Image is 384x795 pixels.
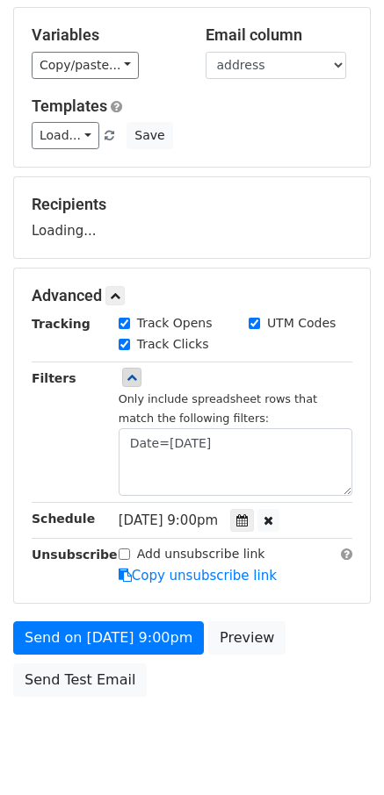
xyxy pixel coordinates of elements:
[127,122,172,149] button: Save
[32,286,352,305] h5: Advanced
[32,195,352,214] h5: Recipients
[296,711,384,795] iframe: Chat Widget
[137,545,265,563] label: Add unsubscribe link
[32,512,95,526] strong: Schedule
[32,122,99,149] a: Load...
[13,621,204,655] a: Send on [DATE] 9:00pm
[206,25,353,45] h5: Email column
[13,663,147,697] a: Send Test Email
[32,548,118,562] strong: Unsubscribe
[137,335,209,354] label: Track Clicks
[119,512,218,528] span: [DATE] 9:00pm
[137,314,213,333] label: Track Opens
[208,621,286,655] a: Preview
[32,97,107,115] a: Templates
[32,195,352,240] div: Loading...
[32,371,76,385] strong: Filters
[119,568,277,584] a: Copy unsubscribe link
[32,25,179,45] h5: Variables
[267,314,336,333] label: UTM Codes
[119,392,317,426] small: Only include spreadsheet rows that match the following filters:
[32,52,139,79] a: Copy/paste...
[296,711,384,795] div: 聊天小组件
[32,317,91,331] strong: Tracking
